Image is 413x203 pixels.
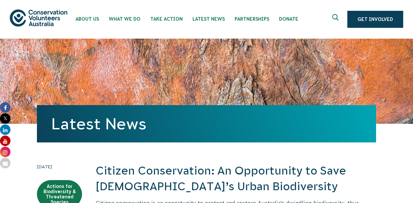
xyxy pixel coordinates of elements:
img: logo.svg [10,9,67,26]
a: Latest News [51,115,146,133]
a: Get Involved [347,11,403,28]
span: About Us [75,16,99,22]
button: Expand search box Close search box [328,11,344,27]
span: Expand search box [332,14,340,25]
span: Donate [279,16,298,22]
time: [DATE] [37,163,82,170]
span: Partnerships [235,16,269,22]
h2: Citizen Conservation: An Opportunity to Save [DEMOGRAPHIC_DATA]’s Urban Biodiversity [96,163,376,194]
span: What We Do [109,16,140,22]
span: Latest News [192,16,225,22]
span: Take Action [150,16,183,22]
